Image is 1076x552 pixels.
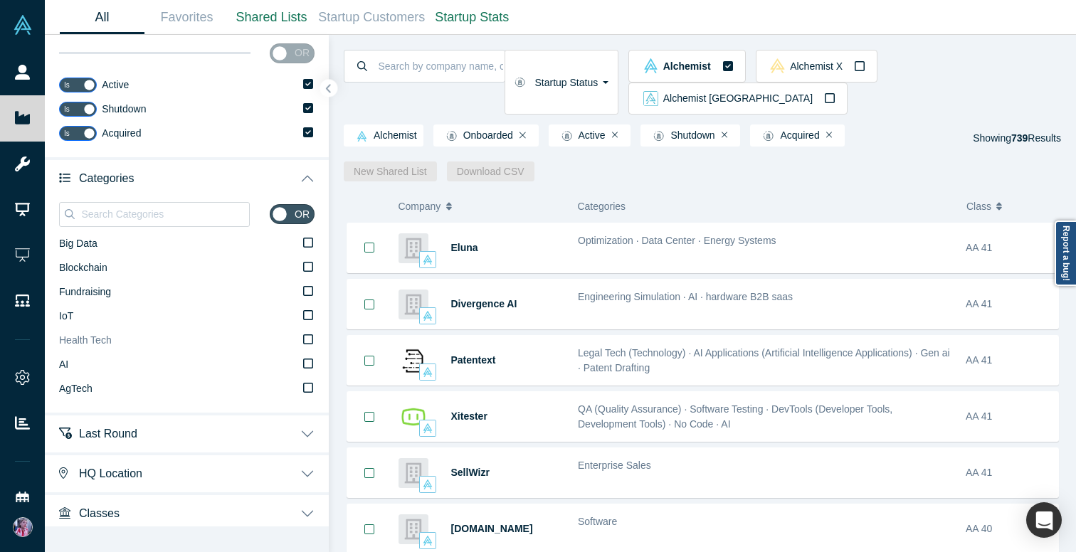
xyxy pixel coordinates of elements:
[350,130,417,142] span: Alchemist
[826,130,833,140] button: Remove Filter
[59,286,111,297] span: Fundraising
[966,280,1050,329] div: AA 41
[515,77,525,88] img: Startup status
[505,50,619,115] button: Startup Status
[13,15,33,35] img: Alchemist Vault Logo
[647,130,714,142] span: Shutdown
[423,311,433,321] img: alchemist Vault Logo
[423,479,433,489] img: alchemist Vault Logo
[102,79,129,90] span: Active
[347,336,391,385] button: Bookmark
[663,61,711,71] span: Alchemist
[577,201,626,212] span: Categories
[398,191,441,221] span: Company
[377,49,505,83] input: Search by company name, class, customer, one-liner or category
[763,130,774,142] img: Startup status
[966,191,1051,221] button: Class
[229,1,314,34] a: Shared Lists
[628,50,745,83] button: alchemist Vault LogoAlchemist
[13,517,33,537] img: Alex Miguel's Account
[451,523,533,534] a: [DOMAIN_NAME]
[578,403,892,430] span: QA (Quality Assurance) · Software Testing · DevTools (Developer Tools, Development Tools) · No Co...
[446,130,457,142] img: Startup status
[398,191,562,221] button: Company
[790,61,843,71] span: Alchemist X
[519,130,526,140] button: Remove Filter
[144,1,229,34] a: Favorites
[102,103,146,115] span: Shutdown
[314,1,430,34] a: Startup Customers
[578,347,950,373] span: Legal Tech (Technology) · AI Applications (Artificial Intelligence Applications) · Gen ai · Paten...
[102,127,141,139] span: Acquired
[45,413,329,452] button: Last Round
[451,410,487,422] a: Xitester
[770,58,785,73] img: alchemistx Vault Logo
[578,235,776,246] span: Optimization · Data Center · Energy Systems
[347,223,391,272] button: Bookmark
[756,130,819,142] span: Acquired
[347,448,391,497] button: Bookmark
[59,238,97,249] span: Big Data
[555,130,606,142] span: Active
[1011,132,1028,144] strong: 739
[643,91,658,106] img: alchemist_aj Vault Logo
[347,280,391,329] button: Bookmark
[423,367,433,377] img: alchemist Vault Logo
[451,467,490,478] a: SellWizr
[653,130,664,142] img: Startup status
[59,262,107,273] span: Blockchain
[79,506,120,520] span: Classes
[59,359,68,370] span: AI
[966,392,1050,441] div: AA 41
[399,346,428,376] img: Patentext's Logo
[59,383,93,394] span: AgTech
[578,516,617,527] span: Software
[347,392,391,441] button: Bookmark
[966,336,1050,385] div: AA 41
[79,427,137,440] span: Last Round
[643,58,658,73] img: alchemist Vault Logo
[561,130,572,142] img: Startup status
[399,233,428,263] img: Eluna's Logo
[447,161,534,181] button: Download CSV
[399,514,428,544] img: Network.app's Logo
[578,291,793,302] span: Engineering Simulation · AI · hardware B2B saas
[60,1,144,34] a: All
[45,492,329,532] button: Classes
[80,205,249,223] input: Search Categories
[756,50,877,83] button: alchemistx Vault LogoAlchemist X
[440,130,513,142] span: Onboarded
[966,448,1050,497] div: AA 41
[399,290,428,319] img: Divergence AI's Logo
[451,354,496,366] a: Patentext
[423,423,433,433] img: alchemist Vault Logo
[451,298,517,309] a: Divergence AI
[430,1,515,34] a: Startup Stats
[578,460,651,471] span: Enterprise Sales
[423,255,433,265] img: alchemist Vault Logo
[59,334,112,346] span: Health Tech
[612,130,618,140] button: Remove Filter
[966,191,991,221] span: Class
[451,242,478,253] a: Eluna
[966,223,1050,272] div: AA 41
[357,131,367,142] img: alchemist Vault Logo
[399,402,428,432] img: Xitester's Logo
[344,161,437,181] button: New Shared List
[663,93,813,103] span: Alchemist [GEOGRAPHIC_DATA]
[79,467,142,480] span: HQ Location
[722,130,728,140] button: Remove Filter
[79,171,134,185] span: Categories
[45,157,329,197] button: Categories
[399,458,428,488] img: SellWizr's Logo
[59,310,73,322] span: IoT
[423,536,433,546] img: alchemist Vault Logo
[973,132,1061,144] span: Showing Results
[628,83,848,115] button: alchemist_aj Vault LogoAlchemist [GEOGRAPHIC_DATA]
